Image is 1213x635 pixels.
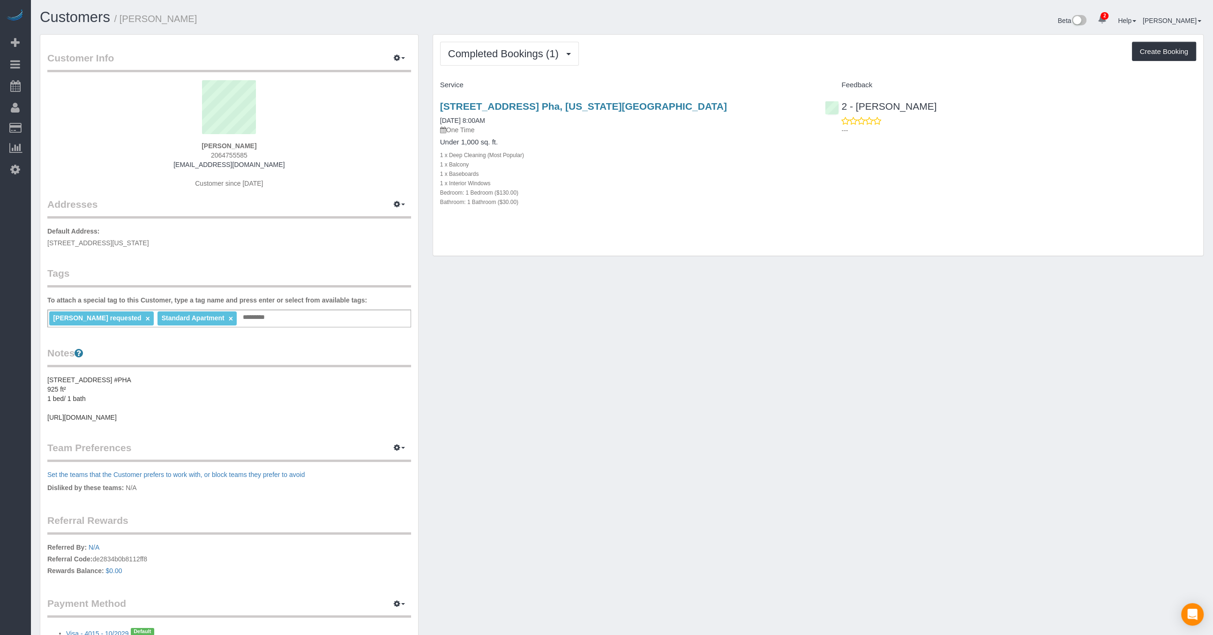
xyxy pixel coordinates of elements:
[825,101,936,112] a: 2 - [PERSON_NAME]
[440,81,811,89] h4: Service
[106,567,122,575] a: $0.00
[440,42,579,66] button: Completed Bookings (1)
[162,314,225,322] span: Standard Apartment
[440,199,518,205] small: Bathroom: 1 Bathroom ($30.00)
[47,295,367,305] label: To attach a special tag to this Customer, type a tag name and press enter or select from availabl...
[47,266,411,287] legend: Tags
[47,239,149,247] span: [STREET_ADDRESS][US_STATE]
[53,314,141,322] span: [PERSON_NAME] requested
[1101,12,1108,20] span: 2
[47,597,411,618] legend: Payment Method
[6,9,24,23] img: Automaid Logo
[47,566,104,575] label: Rewards Balance:
[1143,17,1201,24] a: [PERSON_NAME]
[440,180,491,187] small: 1 x Interior Windows
[47,346,411,367] legend: Notes
[47,543,87,552] label: Referred By:
[47,514,411,535] legend: Referral Rewards
[841,126,1196,135] p: ---
[440,117,485,124] a: [DATE] 8:00AM
[89,544,99,551] a: N/A
[1132,42,1196,61] button: Create Booking
[440,101,727,112] a: [STREET_ADDRESS] Pha, [US_STATE][GEOGRAPHIC_DATA]
[40,9,110,25] a: Customers
[202,142,256,150] strong: [PERSON_NAME]
[195,180,263,187] span: Customer since [DATE]
[47,543,411,578] p: de2834b0b8112ff8
[47,227,100,236] label: Default Address:
[47,483,124,492] label: Disliked by these teams:
[825,81,1196,89] h4: Feedback
[1118,17,1136,24] a: Help
[440,171,479,177] small: 1 x Baseboards
[47,441,411,462] legend: Team Preferences
[47,471,305,478] a: Set the teams that the Customer prefers to work with, or block teams they prefer to avoid
[173,161,285,168] a: [EMAIL_ADDRESS][DOMAIN_NAME]
[47,554,92,564] label: Referral Code:
[211,151,247,159] span: 2064755585
[1058,17,1087,24] a: Beta
[146,315,150,323] a: ×
[47,375,411,422] pre: [STREET_ADDRESS] #PHA 925 ft² 1 bed/ 1 bath [URL][DOMAIN_NAME]
[448,48,563,60] span: Completed Bookings (1)
[114,14,197,24] small: / [PERSON_NAME]
[47,51,411,72] legend: Customer Info
[440,125,811,135] p: One Time
[440,152,524,159] small: 1 x Deep Cleaning (Most Popular)
[440,138,811,146] h4: Under 1,000 sq. ft.
[440,161,469,168] small: 1 x Balcony
[1071,15,1086,27] img: New interface
[440,189,518,196] small: Bedroom: 1 Bedroom ($130.00)
[1181,603,1204,626] div: Open Intercom Messenger
[229,315,233,323] a: ×
[126,484,136,491] span: N/A
[1093,9,1111,30] a: 2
